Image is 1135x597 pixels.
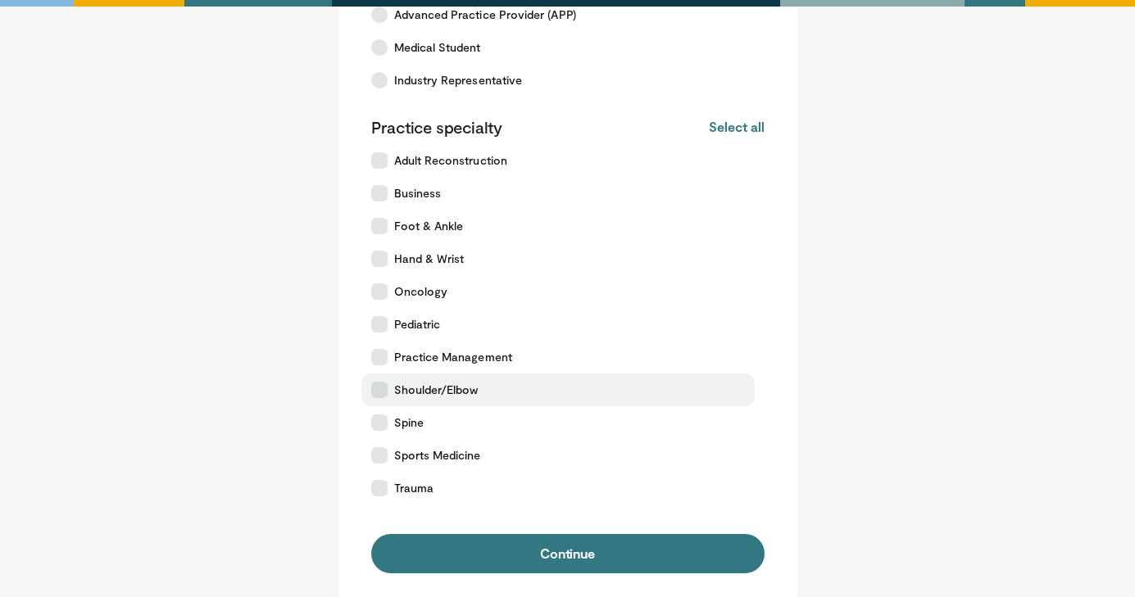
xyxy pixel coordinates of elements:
span: Foot & Ankle [394,218,464,234]
span: Hand & Wrist [394,251,465,267]
span: Oncology [394,283,448,300]
span: Medical Student [394,39,481,56]
button: Select all [709,118,764,136]
span: Trauma [394,480,434,496]
button: Continue [371,534,765,573]
span: Business [394,185,442,201]
span: Sports Medicine [394,447,481,464]
span: Industry Representative [394,72,523,88]
span: Pediatric [394,316,441,332]
span: Advanced Practice Provider (APP) [394,7,576,23]
span: Adult Reconstruction [394,152,507,169]
span: Shoulder/Elbow [394,382,479,398]
span: Practice Management [394,349,512,365]
span: Spine [394,414,424,431]
p: Practice specialty [371,116,502,138]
